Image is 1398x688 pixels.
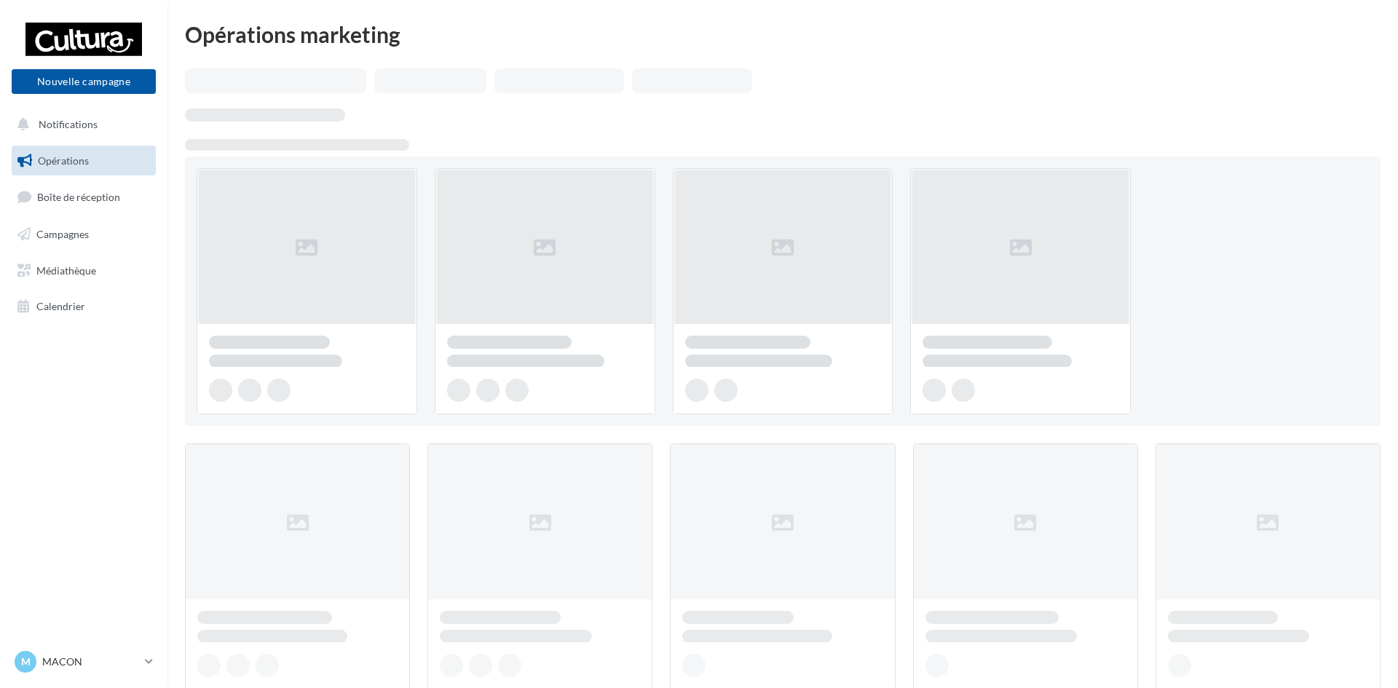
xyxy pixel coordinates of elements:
[12,69,156,94] button: Nouvelle campagne
[9,219,159,250] a: Campagnes
[37,191,120,203] span: Boîte de réception
[185,23,1381,45] div: Opérations marketing
[38,154,89,167] span: Opérations
[9,181,159,213] a: Boîte de réception
[36,228,89,240] span: Campagnes
[9,291,159,322] a: Calendrier
[12,648,156,676] a: M MACON
[9,109,153,140] button: Notifications
[36,300,85,312] span: Calendrier
[21,655,31,669] span: M
[39,118,98,130] span: Notifications
[9,146,159,176] a: Opérations
[42,655,139,669] p: MACON
[9,256,159,286] a: Médiathèque
[36,264,96,276] span: Médiathèque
